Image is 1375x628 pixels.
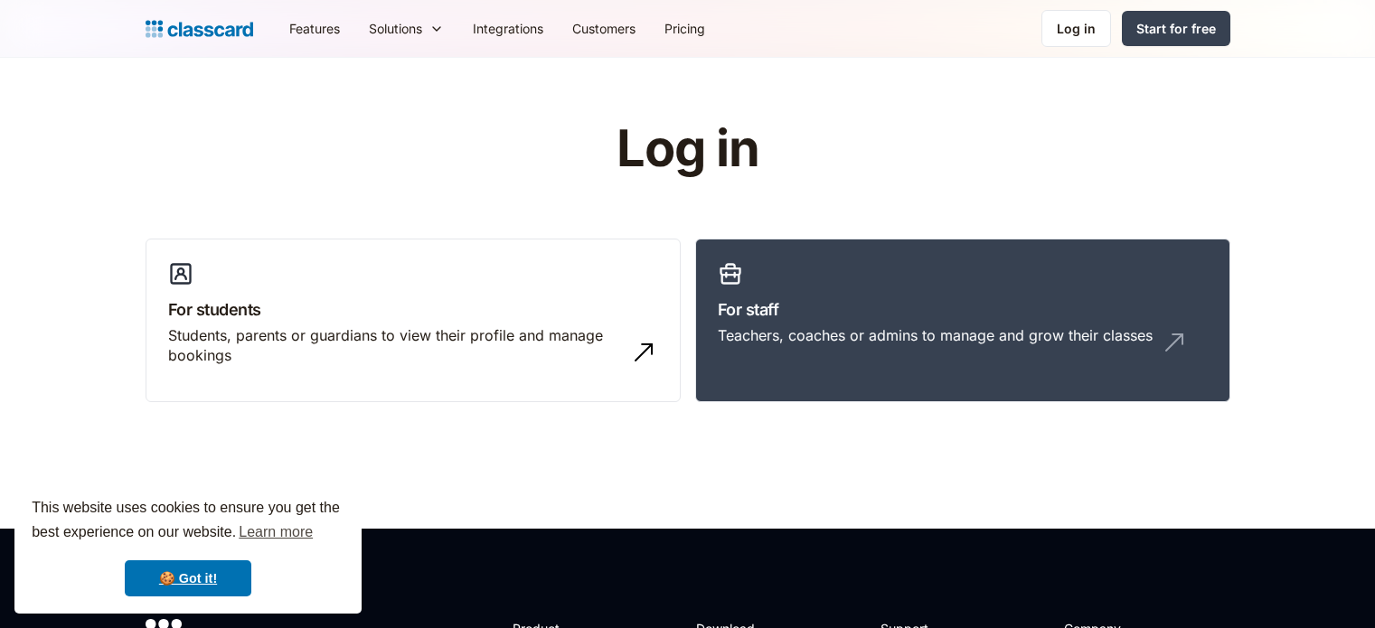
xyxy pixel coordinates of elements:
[32,497,344,546] span: This website uses cookies to ensure you get the best experience on our website.
[1041,10,1111,47] a: Log in
[650,8,720,49] a: Pricing
[558,8,650,49] a: Customers
[236,519,315,546] a: learn more about cookies
[1136,19,1216,38] div: Start for free
[14,480,362,614] div: cookieconsent
[718,297,1208,322] h3: For staff
[168,325,622,366] div: Students, parents or guardians to view their profile and manage bookings
[168,297,658,322] h3: For students
[146,16,253,42] a: home
[369,19,422,38] div: Solutions
[146,239,681,403] a: For studentsStudents, parents or guardians to view their profile and manage bookings
[1057,19,1096,38] div: Log in
[1122,11,1230,46] a: Start for free
[695,239,1230,403] a: For staffTeachers, coaches or admins to manage and grow their classes
[275,8,354,49] a: Features
[400,121,975,177] h1: Log in
[125,560,251,596] a: dismiss cookie message
[458,8,558,49] a: Integrations
[718,325,1153,345] div: Teachers, coaches or admins to manage and grow their classes
[354,8,458,49] div: Solutions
